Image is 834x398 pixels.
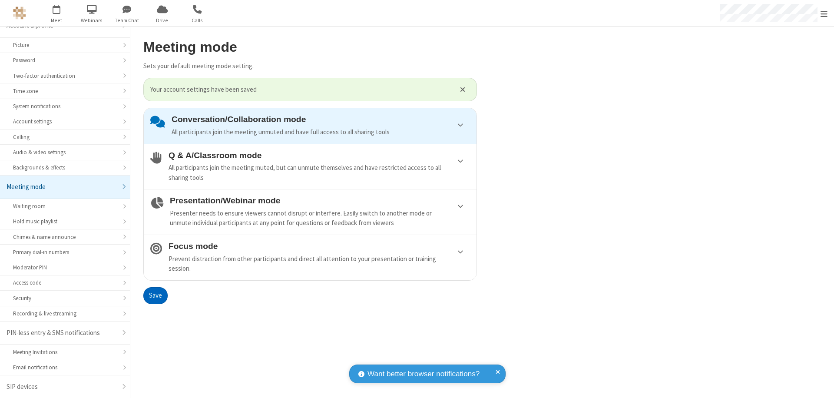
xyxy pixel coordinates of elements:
div: Meeting Invitations [13,348,117,356]
img: QA Selenium DO NOT DELETE OR CHANGE [13,7,26,20]
span: Calls [181,17,214,24]
div: Hold music playlist [13,217,117,226]
div: Meeting mode [7,182,117,192]
div: Chimes & name announce [13,233,117,241]
div: System notifications [13,102,117,110]
h4: Q & A/Classroom mode [169,151,470,160]
div: All participants join the meeting unmuted and have full access to all sharing tools [172,127,470,137]
div: Presenter needs to ensure viewers cannot disrupt or interfere. Easily switch to another mode or u... [170,209,470,228]
h4: Focus mode [169,242,470,251]
div: Picture [13,41,117,49]
button: Save [143,287,168,305]
div: Prevent distraction from other participants and direct all attention to your presentation or trai... [169,254,470,274]
h4: Presentation/Webinar mode [170,196,470,205]
div: Waiting room [13,202,117,210]
span: Team Chat [111,17,143,24]
span: Webinars [76,17,108,24]
div: Time zone [13,87,117,95]
div: All participants join the meeting muted, but can unmute themselves and have restricted access to ... [169,163,470,182]
div: Recording & live streaming [13,309,117,318]
div: Calling [13,133,117,141]
div: Audio & video settings [13,148,117,156]
div: Access code [13,279,117,287]
h2: Meeting mode [143,40,477,55]
iframe: Chat [812,375,827,392]
p: Sets your default meeting mode setting. [143,61,477,71]
div: Moderator PIN [13,263,117,272]
button: Close alert [456,83,470,96]
div: Password [13,56,117,64]
span: Want better browser notifications? [367,368,480,380]
div: Security [13,294,117,302]
div: Two-factor authentication [13,72,117,80]
span: Meet [40,17,73,24]
div: Primary dial-in numbers [13,248,117,256]
div: Email notifications [13,363,117,371]
h4: Conversation/Collaboration mode [172,115,470,124]
div: SIP devices [7,382,117,392]
div: Account settings [13,117,117,126]
div: PIN-less entry & SMS notifications [7,328,117,338]
span: Drive [146,17,179,24]
span: Your account settings have been saved [150,85,449,95]
div: Backgrounds & effects [13,163,117,172]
